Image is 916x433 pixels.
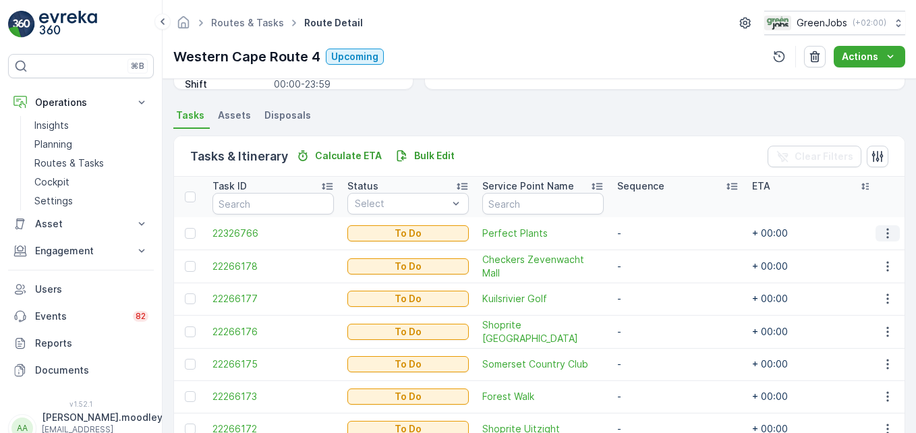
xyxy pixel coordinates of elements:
[185,326,196,337] div: Toggle Row Selected
[131,61,144,71] p: ⌘B
[212,260,334,273] a: 22266178
[853,18,886,28] p: ( +02:00 )
[212,179,247,193] p: Task ID
[29,173,154,192] a: Cockpit
[745,283,880,315] td: + 00:00
[326,49,384,65] button: Upcoming
[795,150,853,163] p: Clear Filters
[610,315,745,348] td: -
[185,391,196,402] div: Toggle Row Selected
[610,348,745,380] td: -
[395,325,422,339] p: To Do
[302,16,366,30] span: Route Detail
[185,78,268,91] p: Shift
[610,250,745,283] td: -
[482,318,604,345] a: Shoprite Willowbridge
[347,225,469,241] button: To Do
[347,388,469,405] button: To Do
[35,310,125,323] p: Events
[212,390,334,403] a: 22266173
[190,147,288,166] p: Tasks & Itinerary
[212,325,334,339] a: 22266176
[482,357,604,371] a: Somerset Country Club
[35,244,127,258] p: Engagement
[395,260,422,273] p: To Do
[8,276,154,303] a: Users
[482,292,604,306] a: Kuilsrivier Golf
[797,16,847,30] p: GreenJobs
[176,109,204,122] span: Tasks
[35,364,148,377] p: Documents
[347,291,469,307] button: To Do
[212,357,334,371] a: 22266175
[482,227,604,240] a: Perfect Plants
[8,303,154,330] a: Events82
[610,283,745,315] td: -
[218,109,251,122] span: Assets
[212,227,334,240] span: 22326766
[347,356,469,372] button: To Do
[347,324,469,340] button: To Do
[764,11,905,35] button: GreenJobs(+02:00)
[745,315,880,348] td: + 00:00
[395,227,422,240] p: To Do
[395,390,422,403] p: To Do
[291,148,387,164] button: Calculate ETA
[35,283,148,296] p: Users
[842,50,878,63] p: Actions
[395,357,422,371] p: To Do
[136,311,146,322] p: 82
[185,359,196,370] div: Toggle Row Selected
[482,179,574,193] p: Service Point Name
[39,11,97,38] img: logo_light-DOdMpM7g.png
[34,175,69,189] p: Cockpit
[35,337,148,350] p: Reports
[745,250,880,283] td: + 00:00
[395,292,422,306] p: To Do
[212,292,334,306] a: 22266177
[610,217,745,250] td: -
[482,390,604,403] span: Forest Walk
[29,116,154,135] a: Insights
[315,149,382,163] p: Calculate ETA
[42,411,163,424] p: [PERSON_NAME].moodley
[347,258,469,275] button: To Do
[8,400,154,408] span: v 1.52.1
[752,179,770,193] p: ETA
[745,348,880,380] td: + 00:00
[212,193,334,214] input: Search
[185,228,196,239] div: Toggle Row Selected
[35,217,127,231] p: Asset
[8,357,154,384] a: Documents
[482,193,604,214] input: Search
[414,149,455,163] p: Bulk Edit
[29,154,154,173] a: Routes & Tasks
[264,109,311,122] span: Disposals
[764,16,791,30] img: Green_Jobs_Logo.png
[8,330,154,357] a: Reports
[211,17,284,28] a: Routes & Tasks
[745,217,880,250] td: + 00:00
[610,380,745,413] td: -
[173,47,320,67] p: Western Cape Route 4
[34,194,73,208] p: Settings
[347,179,378,193] p: Status
[355,197,448,210] p: Select
[8,210,154,237] button: Asset
[834,46,905,67] button: Actions
[482,318,604,345] span: Shoprite [GEOGRAPHIC_DATA]
[482,253,604,280] a: Checkers Zevenwacht Mall
[34,138,72,151] p: Planning
[185,293,196,304] div: Toggle Row Selected
[35,96,127,109] p: Operations
[8,89,154,116] button: Operations
[768,146,861,167] button: Clear Filters
[390,148,460,164] button: Bulk Edit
